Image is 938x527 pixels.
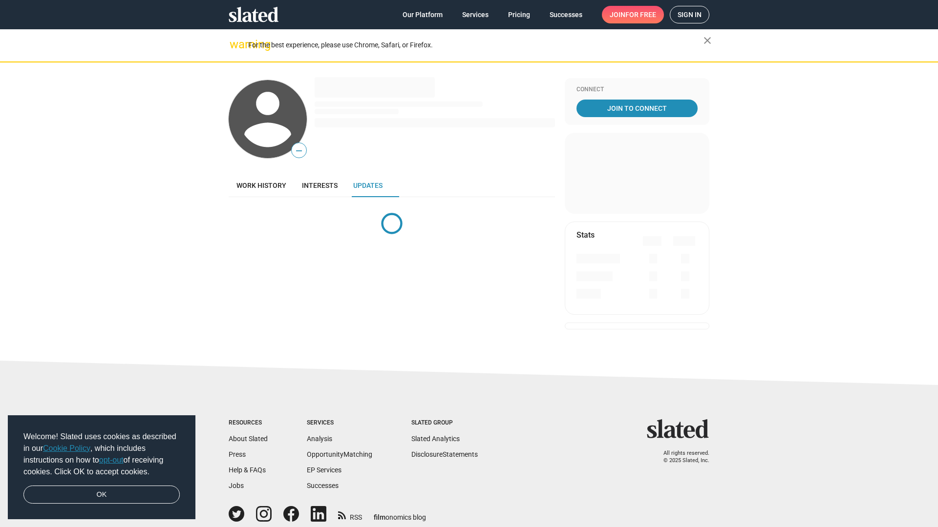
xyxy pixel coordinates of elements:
span: Pricing [508,6,530,23]
a: Slated Analytics [411,435,460,443]
a: RSS [338,507,362,522]
a: EP Services [307,466,341,474]
p: All rights reserved. © 2025 Slated, Inc. [653,450,709,464]
div: Connect [576,86,698,94]
div: cookieconsent [8,415,195,520]
a: dismiss cookie message [23,486,180,504]
a: opt-out [99,456,124,464]
div: Resources [229,419,268,427]
a: Cookie Policy [43,444,90,452]
a: Sign in [670,6,709,23]
a: Jobs [229,482,244,489]
a: Analysis [307,435,332,443]
a: Successes [307,482,339,489]
a: Help & FAQs [229,466,266,474]
a: Pricing [500,6,538,23]
mat-icon: warning [230,39,241,50]
a: Services [454,6,496,23]
span: — [292,144,306,157]
a: DisclosureStatements [411,450,478,458]
a: Work history [229,174,294,197]
mat-icon: close [702,35,713,46]
a: About Slated [229,435,268,443]
a: Successes [542,6,590,23]
mat-card-title: Stats [576,230,595,240]
a: OpportunityMatching [307,450,372,458]
a: Joinfor free [602,6,664,23]
span: Work history [236,182,286,189]
div: Services [307,419,372,427]
span: Our Platform [403,6,443,23]
div: For the best experience, please use Chrome, Safari, or Firefox. [248,39,703,52]
span: film [374,513,385,521]
a: Join To Connect [576,100,698,117]
div: Slated Group [411,419,478,427]
span: Services [462,6,489,23]
span: Sign in [678,6,702,23]
a: filmonomics blog [374,505,426,522]
span: Join To Connect [578,100,696,117]
span: Updates [353,182,383,189]
a: Press [229,450,246,458]
span: Interests [302,182,338,189]
a: Updates [345,174,390,197]
a: Our Platform [395,6,450,23]
span: Join [610,6,656,23]
span: Successes [550,6,582,23]
a: Interests [294,174,345,197]
span: Welcome! Slated uses cookies as described in our , which includes instructions on how to of recei... [23,431,180,478]
span: for free [625,6,656,23]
